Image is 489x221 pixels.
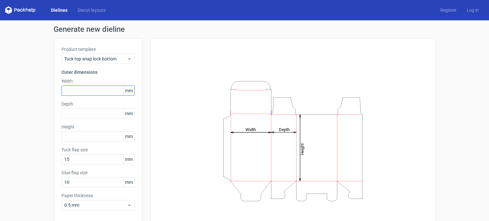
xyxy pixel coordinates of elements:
[61,69,135,75] h3: Outer dimensions
[61,124,135,130] label: Height
[279,127,290,132] tspan: Depth
[53,25,436,33] h1: Generate new dieline
[64,56,127,62] span: Tuck top snap lock bottom
[435,7,462,13] a: Register
[46,7,73,13] a: Dielines
[123,132,134,141] span: mm
[61,169,135,176] label: Glue flap size
[73,7,111,13] a: Diecut layouts
[64,202,127,208] span: 0.5 mm
[61,46,135,52] label: Product template
[123,177,134,187] span: mm
[61,101,135,107] label: Depth
[462,7,484,13] a: Log in
[123,109,134,118] span: mm
[61,192,135,199] label: Paper thickness
[123,86,134,95] span: mm
[61,78,135,84] label: Width
[300,143,305,155] tspan: Height
[61,147,135,153] label: Tuck flap size
[245,127,256,132] tspan: Width
[123,155,134,164] span: mm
